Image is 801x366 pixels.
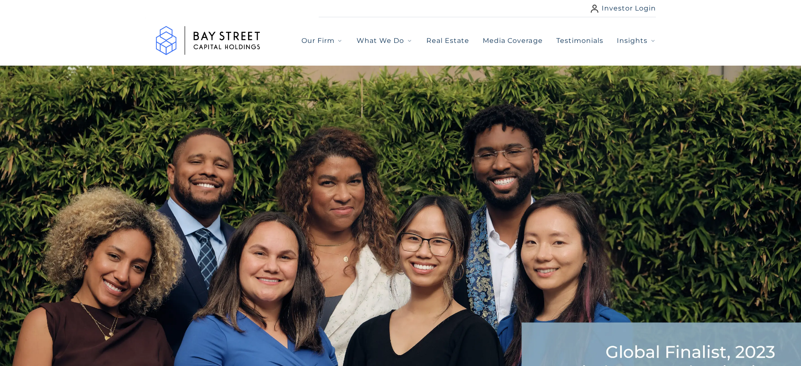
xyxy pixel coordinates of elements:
[145,17,271,64] img: Logo
[357,36,412,46] button: What We Do
[483,36,543,46] a: Media Coverage
[591,3,656,13] a: Investor Login
[617,36,648,46] span: Insights
[617,36,656,46] button: Insights
[357,36,404,46] span: What We Do
[301,36,335,46] span: Our Firm
[301,36,343,46] button: Our Firm
[591,5,598,13] img: user icon
[426,36,469,46] a: Real Estate
[556,36,603,46] a: Testimonials
[145,17,271,64] a: Go to home page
